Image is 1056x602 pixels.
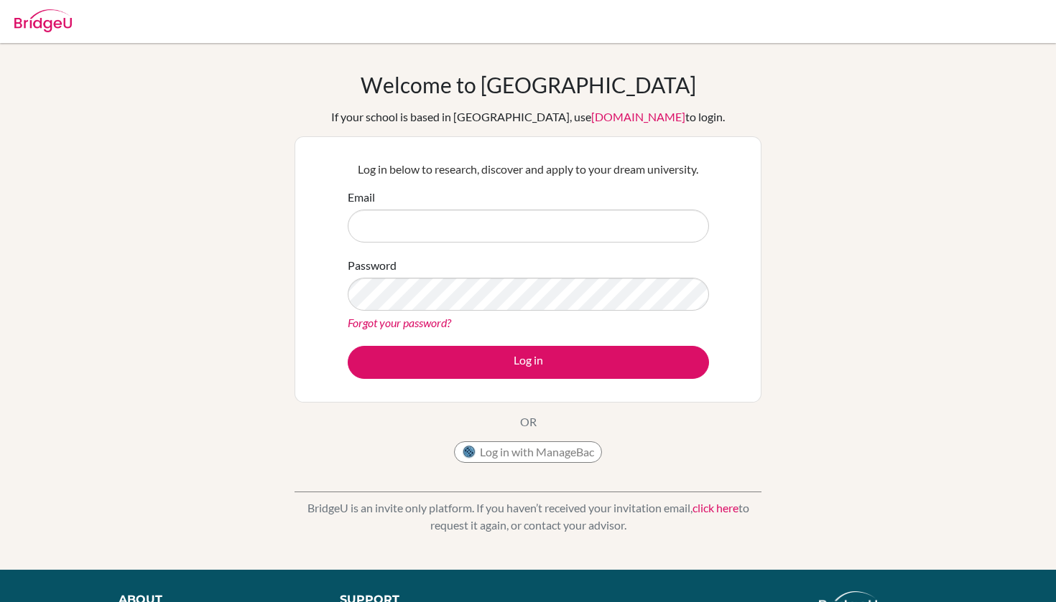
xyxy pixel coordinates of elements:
button: Log in with ManageBac [454,441,602,463]
label: Email [348,189,375,206]
p: OR [520,413,537,431]
img: Bridge-U [14,9,72,32]
a: click here [693,501,738,514]
p: Log in below to research, discover and apply to your dream university. [348,161,709,178]
h1: Welcome to [GEOGRAPHIC_DATA] [361,72,696,98]
a: [DOMAIN_NAME] [591,110,685,123]
a: Forgot your password? [348,316,451,329]
button: Log in [348,346,709,379]
p: BridgeU is an invite only platform. If you haven’t received your invitation email, to request it ... [295,499,761,534]
div: If your school is based in [GEOGRAPHIC_DATA], use to login. [331,108,725,126]
label: Password [348,257,397,274]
